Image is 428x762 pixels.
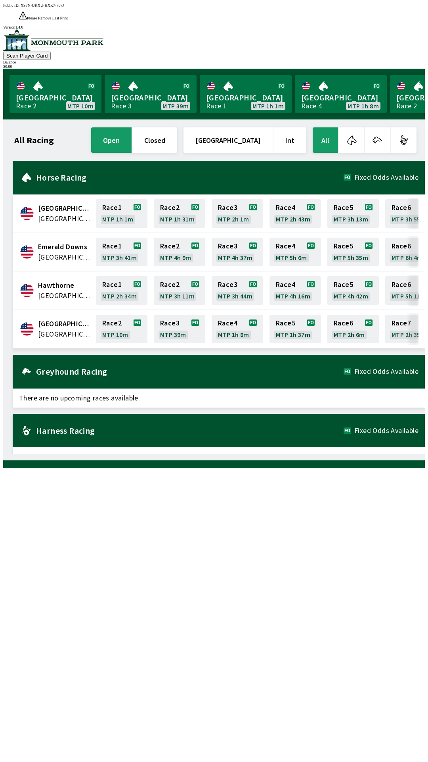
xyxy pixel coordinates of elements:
a: [GEOGRAPHIC_DATA]Race 2MTP 10m [10,75,101,113]
a: Race5MTP 1h 37m [269,315,321,343]
span: Race 3 [218,243,237,249]
span: MTP 3h 44m [218,293,252,299]
div: Version 1.4.0 [3,25,425,29]
button: All [313,127,338,153]
span: Fixed Odds Available [354,427,418,434]
a: Race6MTP 2h 6m [327,315,379,343]
span: Race 2 [160,204,180,211]
div: Race 4 [301,103,322,109]
span: MTP 4h 9m [160,254,191,261]
span: MTP 5h 11m [392,293,426,299]
span: MTP 1h 8m [348,103,379,109]
span: Emerald Downs [38,242,91,252]
div: Race 2 [16,103,36,109]
span: Hawthorne [38,280,91,291]
span: United States [38,329,91,339]
button: [GEOGRAPHIC_DATA] [183,127,273,153]
span: Race 5 [334,281,353,288]
span: MTP 1h 1m [252,103,284,109]
span: United States [38,214,91,224]
a: Race2MTP 10m [96,315,147,343]
span: MTP 1h 1m [102,216,134,222]
span: Race 4 [276,243,295,249]
span: MTP 3h 41m [102,254,137,261]
a: Race5MTP 4h 42m [327,276,379,305]
span: Race 6 [334,320,353,326]
span: Race 3 [160,320,180,326]
span: Race 6 [392,243,411,249]
span: MTP 5h 6m [276,254,307,261]
a: Race4MTP 5h 6m [269,238,321,266]
span: MTP 4h 37m [218,254,252,261]
a: Race4MTP 2h 43m [269,199,321,228]
h2: Harness Racing [36,427,344,434]
span: MTP 2h 34m [102,293,137,299]
button: open [91,127,132,153]
span: MTP 1h 37m [276,331,310,338]
span: Race 2 [102,320,122,326]
button: Scan Player Card [3,52,51,60]
span: Fixed Odds Available [354,368,418,375]
span: United States [38,252,91,262]
span: Race 5 [334,204,353,211]
span: XS7N-UKXU-HXK7-767J [21,3,64,8]
span: MTP 1h 8m [218,331,249,338]
span: Please Remove Last Print [27,16,68,20]
img: venue logo [3,29,103,51]
h2: Horse Racing [36,174,344,181]
span: Canterbury Park [38,203,91,214]
div: Race 3 [111,103,132,109]
span: MTP 4h 42m [334,293,368,299]
span: MTP 1h 31m [160,216,195,222]
a: Race5MTP 3h 13m [327,199,379,228]
a: Race2MTP 1h 31m [154,199,205,228]
span: MTP 3h 11m [160,293,195,299]
span: Race 2 [160,243,180,249]
a: [GEOGRAPHIC_DATA]Race 1MTP 1h 1m [200,75,292,113]
a: Race1MTP 3h 41m [96,238,147,266]
span: Race 7 [392,320,411,326]
span: [GEOGRAPHIC_DATA] [16,92,95,103]
span: Race 5 [276,320,295,326]
span: Race 2 [160,281,180,288]
span: There are no upcoming races available. [13,447,425,466]
span: Race 4 [276,204,295,211]
span: There are no upcoming races available. [13,389,425,408]
span: Race 4 [276,281,295,288]
span: MTP 39m [162,103,189,109]
button: Int [273,127,306,153]
a: Race1MTP 2h 34m [96,276,147,305]
span: Race 1 [102,243,122,249]
span: [GEOGRAPHIC_DATA] [301,92,380,103]
a: Race5MTP 5h 35m [327,238,379,266]
span: [GEOGRAPHIC_DATA] [206,92,285,103]
a: Race2MTP 4h 9m [154,238,205,266]
span: Race 3 [218,204,237,211]
span: MTP 2h 6m [334,331,365,338]
span: Race 1 [102,204,122,211]
span: Race 6 [392,204,411,211]
span: Race 4 [218,320,237,326]
span: Race 3 [218,281,237,288]
span: MTP 5h 35m [334,254,368,261]
div: Race 2 [396,103,417,109]
span: Race 1 [102,281,122,288]
div: Race 1 [206,103,227,109]
a: Race4MTP 1h 8m [212,315,263,343]
span: MTP 2h 43m [276,216,310,222]
span: Race 6 [392,281,411,288]
span: MTP 3h 13m [334,216,368,222]
span: MTP 6h 4m [392,254,423,261]
a: Race3MTP 39m [154,315,205,343]
span: MTP 2h 35m [392,331,426,338]
a: Race3MTP 2h 1m [212,199,263,228]
span: MTP 10m [67,103,94,109]
span: Monmouth Park [38,319,91,329]
a: Race3MTP 3h 44m [212,276,263,305]
span: [GEOGRAPHIC_DATA] [111,92,190,103]
span: MTP 4h 16m [276,293,310,299]
span: MTP 2h 1m [218,216,249,222]
span: United States [38,291,91,301]
button: closed [132,127,177,153]
a: Race2MTP 3h 11m [154,276,205,305]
